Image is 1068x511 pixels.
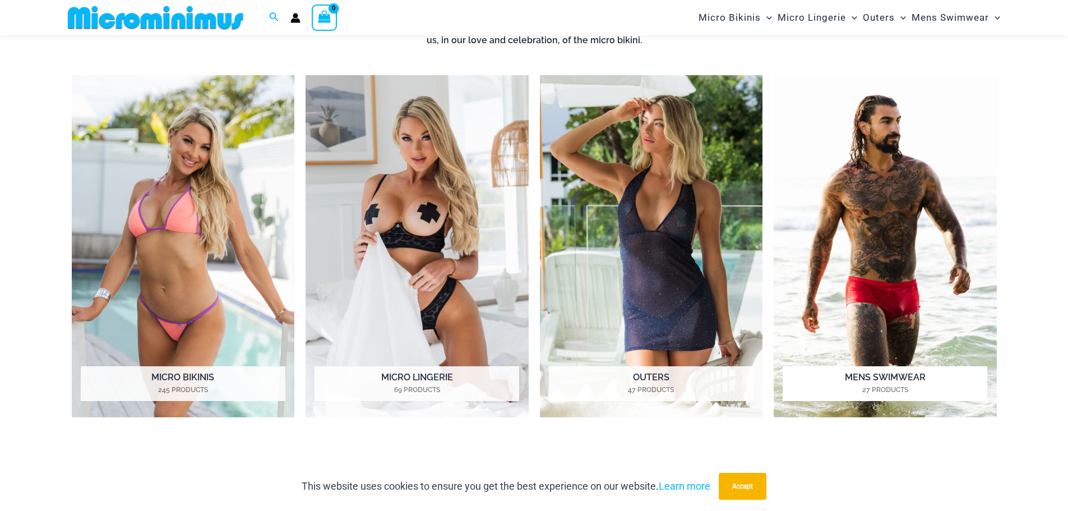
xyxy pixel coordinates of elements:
span: Menu Toggle [761,3,772,32]
a: Mens SwimwearMenu ToggleMenu Toggle [909,3,1003,32]
span: Menu Toggle [989,3,1000,32]
a: Visit product category Micro Lingerie [306,75,529,418]
a: Micro LingerieMenu ToggleMenu Toggle [775,3,860,32]
span: Micro Bikinis [699,3,761,32]
span: Micro Lingerie [778,3,846,32]
img: MM SHOP LOGO FLAT [63,5,248,30]
a: Micro BikinisMenu ToggleMenu Toggle [696,3,775,32]
img: Outers [540,75,763,418]
mark: 245 Products [81,385,285,395]
h2: Mens Swimwear [783,366,987,401]
span: Mens Swimwear [912,3,989,32]
mark: 27 Products [783,385,987,395]
mark: 47 Products [549,385,753,395]
a: View Shopping Cart, empty [312,4,337,30]
h2: Micro Lingerie [315,366,519,401]
span: Menu Toggle [895,3,906,32]
a: Search icon link [269,11,279,25]
mark: 69 Products [315,385,519,395]
span: Menu Toggle [846,3,857,32]
img: Micro Lingerie [306,75,529,418]
p: This website uses cookies to ensure you get the best experience on our website. [302,478,710,495]
a: Learn more [659,480,710,492]
a: Visit product category Micro Bikinis [72,75,295,418]
button: Accept [719,473,766,500]
img: Micro Bikinis [72,75,295,418]
h2: Micro Bikinis [81,366,285,401]
img: Mens Swimwear [774,75,997,418]
a: Visit product category Mens Swimwear [774,75,997,418]
a: Account icon link [290,13,300,23]
a: OutersMenu ToggleMenu Toggle [860,3,909,32]
nav: Site Navigation [694,2,1005,34]
h2: Outers [549,366,753,401]
a: Visit product category Outers [540,75,763,418]
span: Outers [863,3,895,32]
